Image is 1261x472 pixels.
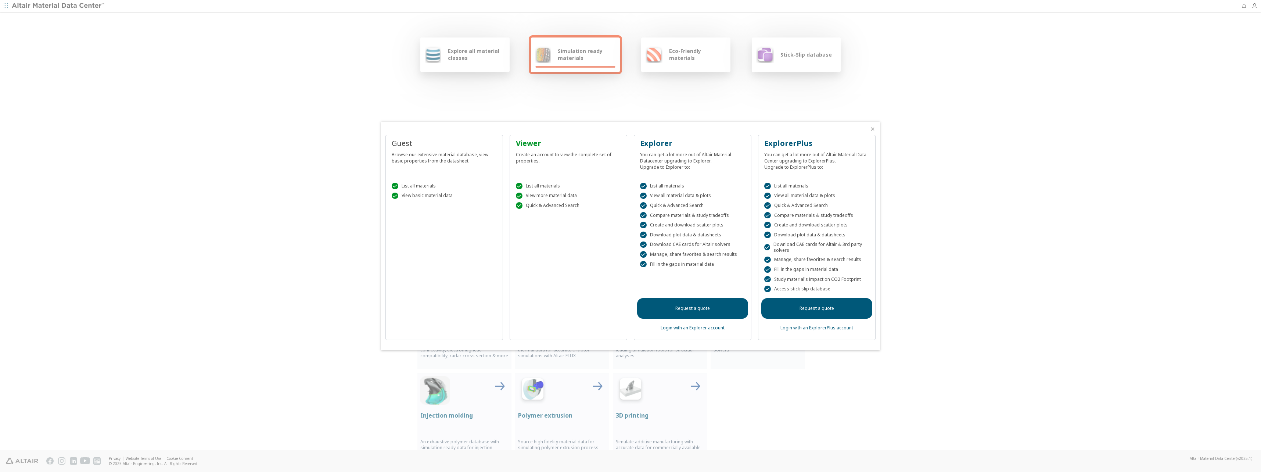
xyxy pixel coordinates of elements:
div:  [764,183,771,189]
div: You can get a lot more out of Altair Material Datacenter upgrading to Explorer. Upgrade to Explor... [640,149,745,170]
div:  [764,202,771,209]
div:  [640,251,647,258]
div:  [516,183,522,189]
div:  [640,261,647,268]
div: Quick & Advanced Search [640,202,745,209]
div:  [764,232,771,238]
div:  [640,232,647,238]
div: List all materials [764,183,869,189]
a: Login with an Explorer account [661,325,725,331]
div: You can get a lot more out of Altair Material Data Center upgrading to ExplorerPlus. Upgrade to E... [764,149,869,170]
div:  [640,202,647,209]
div:  [764,266,771,273]
div: List all materials [640,183,745,189]
div: Compare materials & study tradeoffs [640,212,745,219]
div:  [640,242,647,248]
div:  [764,244,770,251]
div: Create and download scatter plots [764,222,869,228]
div: Quick & Advanced Search [516,202,621,209]
a: Request a quote [637,298,748,319]
div: View more material data [516,193,621,199]
button: Close [870,126,876,132]
div:  [640,212,647,219]
div:  [764,193,771,199]
div: Study material's impact on CO2 Footprint [764,276,869,283]
div:  [764,222,771,228]
a: Request a quote [761,298,872,319]
div: List all materials [516,183,621,189]
div: List all materials [392,183,497,189]
div: Viewer [516,138,621,149]
div: Download plot data & datasheets [640,232,745,238]
div: Explorer [640,138,745,149]
div: Manage, share favorites & search results [764,257,869,263]
div:  [764,212,771,219]
div:  [516,193,522,199]
div: Download plot data & datasheets [764,232,869,238]
div: Download CAE cards for Altair & 3rd party solvers [764,242,869,253]
div: View all material data & plots [640,193,745,199]
div:  [764,257,771,263]
div:  [640,183,647,189]
div: Guest [392,138,497,149]
div: Quick & Advanced Search [764,202,869,209]
div:  [764,276,771,283]
div: Manage, share favorites & search results [640,251,745,258]
div: Fill in the gaps in material data [640,261,745,268]
div: Create and download scatter plots [640,222,745,228]
div: Browse our extensive material database, view basic properties from the datasheet. [392,149,497,164]
div:  [392,193,398,199]
div: Create an account to view the complete set of properties. [516,149,621,164]
div:  [640,222,647,228]
div: View all material data & plots [764,193,869,199]
div:  [640,193,647,199]
div: ExplorerPlus [764,138,869,149]
div:  [392,183,398,189]
div: View basic material data [392,193,497,199]
div: Download CAE cards for Altair solvers [640,242,745,248]
div:  [764,286,771,292]
div: Access stick-slip database [764,286,869,292]
div: Compare materials & study tradeoffs [764,212,869,219]
div:  [516,202,522,209]
a: Login with an ExplorerPlus account [780,325,853,331]
div: Fill in the gaps in material data [764,266,869,273]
